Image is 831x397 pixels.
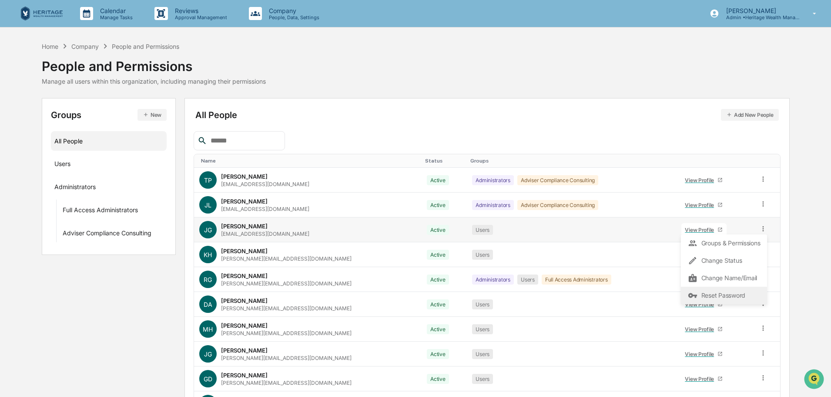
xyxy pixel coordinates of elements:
[221,380,352,386] div: [PERSON_NAME][EMAIL_ADDRESS][DOMAIN_NAME]
[262,14,324,20] p: People, Data, Settings
[472,275,514,285] div: Administrators
[203,326,213,333] span: MH
[204,276,212,283] span: RG
[719,14,800,20] p: Admin • Heritage Wealth Management
[42,78,266,85] div: Manage all users within this organization, including managing their permissions
[688,273,760,283] div: Change Name/Email
[685,177,717,183] div: View Profile
[148,69,158,80] button: Start new chat
[168,7,231,14] p: Reviews
[17,126,55,135] span: Data Lookup
[204,350,212,358] span: JG
[685,227,717,233] div: View Profile
[472,175,514,185] div: Administrators
[72,110,108,119] span: Attestations
[93,14,137,20] p: Manage Tasks
[221,248,268,254] div: [PERSON_NAME]
[9,67,24,82] img: 1746055101610-c473b297-6a78-478c-a979-82029cc54cd1
[517,275,538,285] div: Users
[221,272,268,279] div: [PERSON_NAME]
[221,347,268,354] div: [PERSON_NAME]
[63,229,151,240] div: Adviser Compliance Consulting
[204,301,212,308] span: DA
[681,198,727,212] a: View Profile
[61,147,105,154] a: Powered byPylon
[71,43,99,50] div: Company
[761,158,777,164] div: Toggle SortBy
[221,181,309,187] div: [EMAIL_ADDRESS][DOMAIN_NAME]
[204,226,212,234] span: JG
[87,148,105,154] span: Pylon
[472,200,514,210] div: Administrators
[221,206,309,212] div: [EMAIL_ADDRESS][DOMAIN_NAME]
[168,14,231,20] p: Approval Management
[204,251,212,258] span: KH
[221,330,352,336] div: [PERSON_NAME][EMAIL_ADDRESS][DOMAIN_NAME]
[680,158,751,164] div: Toggle SortBy
[221,322,268,329] div: [PERSON_NAME]
[63,111,70,118] div: 🗄️
[30,67,143,75] div: Start new chat
[542,275,611,285] div: Full Access Administrators
[803,368,827,392] iframe: Open customer support
[425,158,463,164] div: Toggle SortBy
[681,347,727,361] a: View Profile
[681,298,727,311] a: View Profile
[221,198,268,205] div: [PERSON_NAME]
[685,376,717,382] div: View Profile
[9,111,16,118] div: 🖐️
[472,299,493,309] div: Users
[60,106,111,122] a: 🗄️Attestations
[688,255,760,266] div: Change Status
[517,175,598,185] div: Adviser Compliance Consulting
[54,183,96,193] div: Administrators
[472,225,493,235] div: Users
[201,158,418,164] div: Toggle SortBy
[30,75,110,82] div: We're available if you need us!
[137,109,167,121] button: New
[688,290,760,301] div: Reset Password
[112,43,179,50] div: People and Permissions
[17,110,56,119] span: Preclearance
[681,173,727,187] a: View Profile
[221,297,268,304] div: [PERSON_NAME]
[427,299,449,309] div: Active
[9,18,158,32] p: How can we help?
[427,349,449,359] div: Active
[221,280,352,287] div: [PERSON_NAME][EMAIL_ADDRESS][DOMAIN_NAME]
[685,202,717,208] div: View Profile
[262,7,324,14] p: Company
[51,109,167,121] div: Groups
[195,109,779,121] div: All People
[427,250,449,260] div: Active
[472,324,493,334] div: Users
[23,40,144,49] input: Clear
[427,275,449,285] div: Active
[42,51,266,74] div: People and Permissions
[9,127,16,134] div: 🔎
[472,374,493,384] div: Users
[221,372,268,379] div: [PERSON_NAME]
[54,160,70,170] div: Users
[427,225,449,235] div: Active
[427,374,449,384] div: Active
[221,173,268,180] div: [PERSON_NAME]
[5,123,58,139] a: 🔎Data Lookup
[54,134,164,148] div: All People
[42,43,58,50] div: Home
[681,372,727,386] a: View Profile
[204,375,212,383] span: GD
[221,255,352,262] div: [PERSON_NAME][EMAIL_ADDRESS][DOMAIN_NAME]
[688,238,760,248] div: Groups & Permissions
[681,322,727,336] a: View Profile
[685,301,717,308] div: View Profile
[204,176,212,184] span: TP
[472,250,493,260] div: Users
[470,158,672,164] div: Toggle SortBy
[221,305,352,312] div: [PERSON_NAME][EMAIL_ADDRESS][DOMAIN_NAME]
[427,200,449,210] div: Active
[427,324,449,334] div: Active
[221,231,309,237] div: [EMAIL_ADDRESS][DOMAIN_NAME]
